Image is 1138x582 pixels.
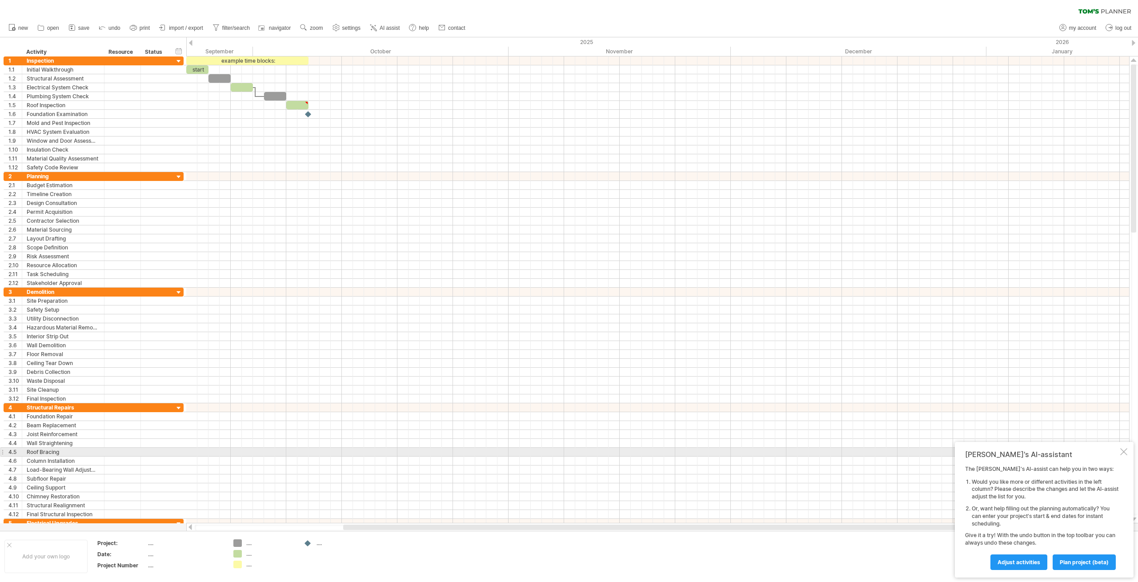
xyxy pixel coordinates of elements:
div: Date: [97,550,146,558]
div: 2.4 [8,208,22,216]
div: Safety Setup [27,305,100,314]
div: 5 [8,519,22,527]
div: 2.9 [8,252,22,261]
span: settings [342,25,361,31]
div: 3.10 [8,377,22,385]
a: help [407,22,432,34]
span: import / export [169,25,203,31]
span: save [78,25,89,31]
div: 1.7 [8,119,22,127]
div: ​ [264,92,286,100]
div: Roof Bracing [27,448,100,456]
div: Permit Acquisition [27,208,100,216]
div: 3.7 [8,350,22,358]
div: .... [148,539,223,547]
div: Load-Bearing Wall Adjustment [27,466,100,474]
div: Safety Code Review [27,163,100,172]
div: 2.5 [8,217,22,225]
div: 2.10 [8,261,22,269]
div: 1.4 [8,92,22,100]
div: 4.1 [8,412,22,421]
div: example time blocks: [186,56,309,65]
div: October 2025 [253,47,509,56]
div: Wall Demolition [27,341,100,349]
div: 4.5 [8,448,22,456]
div: 4.6 [8,457,22,465]
div: Task Scheduling [27,270,100,278]
div: Column Installation [27,457,100,465]
a: filter/search [210,22,252,34]
span: Adjust activities [998,559,1040,566]
div: Waste Disposal [27,377,100,385]
div: Site Cleanup [27,385,100,394]
div: .... [246,539,295,547]
div: Debris Collection [27,368,100,376]
span: open [47,25,59,31]
div: 4.2 [8,421,22,429]
div: 4.4 [8,439,22,447]
div: 2.2 [8,190,22,198]
div: 3.12 [8,394,22,403]
div: 1.5 [8,101,22,109]
div: .... [317,539,365,547]
span: filter/search [222,25,250,31]
div: Project Number [97,562,146,569]
div: 1.3 [8,83,22,92]
div: 1.8 [8,128,22,136]
li: Or, want help filling out the planning automatically? You can enter your project's start & end da... [972,505,1118,527]
div: 2.6 [8,225,22,234]
div: Material Sourcing [27,225,100,234]
div: Chimney Restoration [27,492,100,501]
a: log out [1103,22,1134,34]
div: ​ [231,83,253,92]
div: Structural Realignment [27,501,100,510]
div: 3.9 [8,368,22,376]
a: zoom [298,22,325,34]
span: my account [1069,25,1096,31]
div: start [186,65,208,74]
div: Ceiling Tear Down [27,359,100,367]
div: Status [145,48,164,56]
div: Timeline Creation [27,190,100,198]
a: plan project (beta) [1053,554,1116,570]
div: HVAC System Evaluation [27,128,100,136]
div: Initial Walkthrough [27,65,100,74]
div: 1.10 [8,145,22,154]
span: contact [448,25,465,31]
div: Utility Disconnection [27,314,100,323]
div: Demolition [27,288,100,296]
div: Structural Assessment [27,74,100,83]
a: my account [1057,22,1099,34]
div: 1.2 [8,74,22,83]
div: Hazardous Material Removal [27,323,100,332]
div: Resource Allocation [27,261,100,269]
div: 3.1 [8,297,22,305]
div: Electrical Upgrades [27,519,100,527]
div: Foundation Repair [27,412,100,421]
div: 4.9 [8,483,22,492]
div: Final Structural Inspection [27,510,100,518]
div: 3.11 [8,385,22,394]
a: print [128,22,152,34]
span: undo [108,25,120,31]
div: Inspection [27,56,100,65]
div: Wall Straightening [27,439,100,447]
div: 1.12 [8,163,22,172]
div: 3.8 [8,359,22,367]
span: new [18,25,28,31]
div: .... [246,550,295,558]
div: Electrical System Check [27,83,100,92]
div: 3.3 [8,314,22,323]
div: 2 [8,172,22,181]
div: .... [148,562,223,569]
div: 2.12 [8,279,22,287]
div: 2.11 [8,270,22,278]
div: Project: [97,539,146,547]
div: 4 [8,403,22,412]
a: new [6,22,31,34]
div: 4.7 [8,466,22,474]
div: Scope Definition [27,243,100,252]
a: open [35,22,62,34]
div: Plumbing System Check [27,92,100,100]
div: 1.9 [8,136,22,145]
